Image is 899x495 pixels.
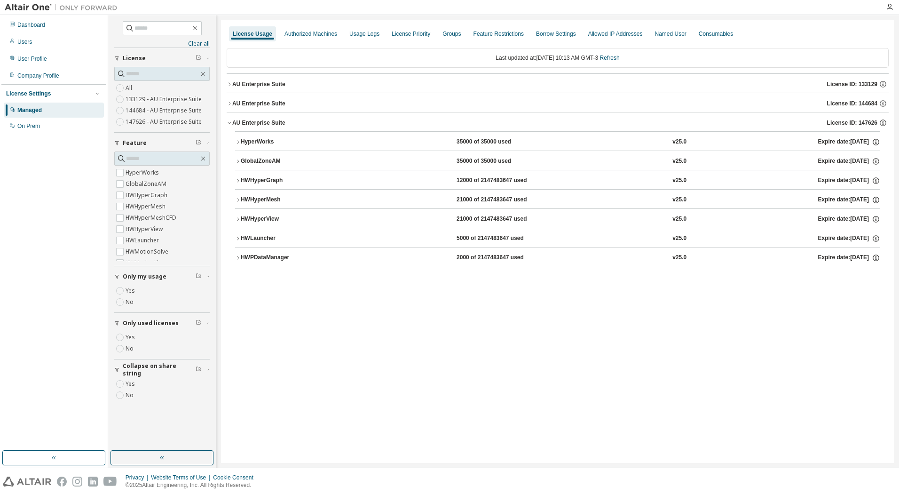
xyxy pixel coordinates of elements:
[672,157,686,166] div: v25.0
[235,132,880,152] button: HyperWorks35000 of 35000 usedv25.0Expire date:[DATE]
[235,209,880,230] button: HWHyperView21000 of 2147483647 usedv25.0Expire date:[DATE]
[827,119,877,127] span: License ID: 147626
[827,100,877,107] span: License ID: 144684
[126,178,168,190] label: GlobalZoneAM
[17,55,47,63] div: User Profile
[818,176,880,185] div: Expire date: [DATE]
[284,30,337,38] div: Authorized Machines
[457,138,541,146] div: 35000 of 35000 used
[536,30,576,38] div: Borrow Settings
[699,30,733,38] div: Consumables
[114,133,210,153] button: Feature
[600,55,620,61] a: Refresh
[5,3,122,12] img: Altair One
[196,273,201,280] span: Clear filter
[227,48,889,68] div: Last updated at: [DATE] 10:13 AM GMT-3
[17,106,42,114] div: Managed
[213,474,259,481] div: Cookie Consent
[457,157,541,166] div: 35000 of 35000 used
[235,151,880,172] button: GlobalZoneAM35000 of 35000 usedv25.0Expire date:[DATE]
[114,266,210,287] button: Only my usage
[17,122,40,130] div: On Prem
[457,254,541,262] div: 2000 of 2147483647 used
[126,82,134,94] label: All
[126,474,151,481] div: Privacy
[241,215,325,224] div: HWHyperView
[818,196,880,204] div: Expire date: [DATE]
[126,481,259,489] p: © 2025 Altair Engineering, Inc. All Rights Reserved.
[88,477,98,487] img: linkedin.svg
[457,215,541,224] div: 21000 of 2147483647 used
[17,72,59,80] div: Company Profile
[196,55,201,62] span: Clear filter
[126,332,137,343] label: Yes
[126,235,161,246] label: HWLauncher
[123,273,166,280] span: Only my usage
[818,157,880,166] div: Expire date: [DATE]
[126,190,169,201] label: HWHyperGraph
[235,247,880,268] button: HWPDataManager2000 of 2147483647 usedv25.0Expire date:[DATE]
[241,254,325,262] div: HWPDataManager
[235,190,880,210] button: HWHyperMesh21000 of 2147483647 usedv25.0Expire date:[DATE]
[473,30,524,38] div: Feature Restrictions
[672,234,686,243] div: v25.0
[672,196,686,204] div: v25.0
[17,21,45,29] div: Dashboard
[126,94,204,105] label: 133129 - AU Enterprise Suite
[114,48,210,69] button: License
[241,196,325,204] div: HWHyperMesh
[241,176,325,185] div: HWHyperGraph
[196,319,201,327] span: Clear filter
[818,234,880,243] div: Expire date: [DATE]
[3,477,51,487] img: altair_logo.svg
[349,30,379,38] div: Usage Logs
[126,296,135,308] label: No
[241,234,325,243] div: HWLauncher
[126,116,204,128] label: 147626 - AU Enterprise Suite
[103,477,117,487] img: youtube.svg
[6,90,51,97] div: License Settings
[672,254,686,262] div: v25.0
[818,254,880,262] div: Expire date: [DATE]
[126,390,135,401] label: No
[126,343,135,354] label: No
[123,55,146,62] span: License
[232,80,285,88] div: AU Enterprise Suite
[123,362,196,377] span: Collapse on share string
[126,257,168,269] label: HWMotionView
[588,30,643,38] div: Allowed IP Addresses
[818,138,880,146] div: Expire date: [DATE]
[672,215,686,224] div: v25.0
[235,228,880,249] button: HWLauncher5000 of 2147483647 usedv25.0Expire date:[DATE]
[232,100,285,107] div: AU Enterprise Suite
[114,359,210,380] button: Collapse on share string
[241,157,325,166] div: GlobalZoneAM
[827,80,877,88] span: License ID: 133129
[227,93,889,114] button: AU Enterprise SuiteLicense ID: 144684
[227,112,889,133] button: AU Enterprise SuiteLicense ID: 147626
[126,212,178,224] label: HWHyperMeshCFD
[235,170,880,191] button: HWHyperGraph12000 of 2147483647 usedv25.0Expire date:[DATE]
[126,201,167,212] label: HWHyperMesh
[241,138,325,146] div: HyperWorks
[655,30,686,38] div: Named User
[232,119,285,127] div: AU Enterprise Suite
[233,30,272,38] div: License Usage
[151,474,213,481] div: Website Terms of Use
[126,246,170,257] label: HWMotionSolve
[196,139,201,147] span: Clear filter
[442,30,461,38] div: Groups
[196,366,201,374] span: Clear filter
[72,477,82,487] img: instagram.svg
[457,176,541,185] div: 12000 of 2147483647 used
[126,378,137,390] label: Yes
[126,224,165,235] label: HWHyperView
[672,176,686,185] div: v25.0
[114,313,210,334] button: Only used licenses
[17,38,32,46] div: Users
[57,477,67,487] img: facebook.svg
[114,40,210,48] a: Clear all
[126,285,137,296] label: Yes
[672,138,686,146] div: v25.0
[392,30,430,38] div: License Priority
